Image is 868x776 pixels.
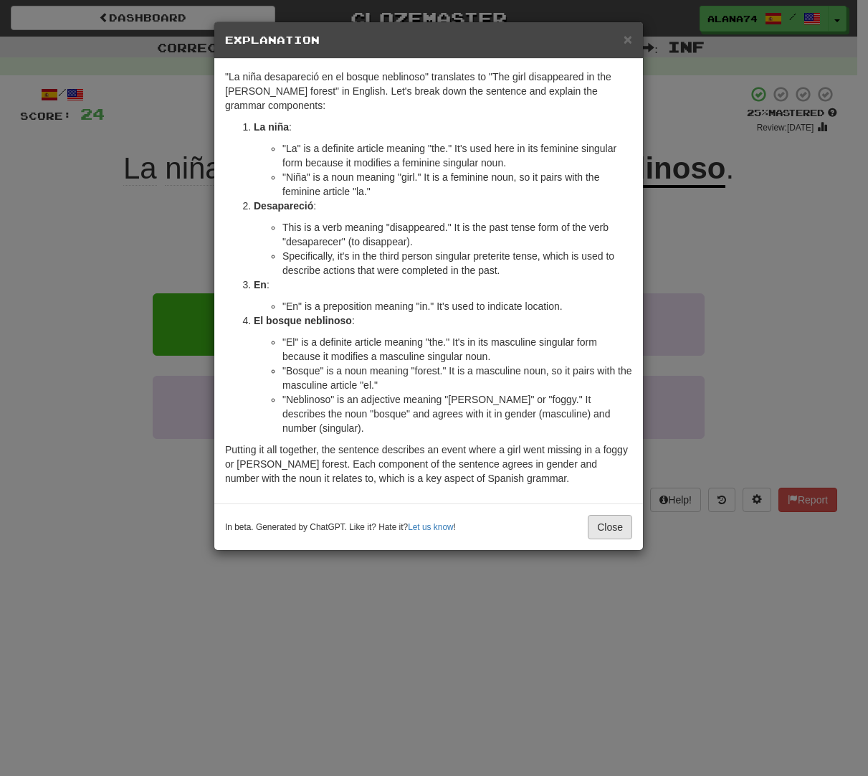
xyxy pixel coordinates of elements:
[588,515,632,539] button: Close
[254,200,313,212] strong: Desapareció
[282,299,632,313] li: "En" is a preposition meaning "in." It's used to indicate location.
[254,313,632,328] p: :
[282,364,632,392] li: "Bosque" is a noun meaning "forest." It is a masculine noun, so it pairs with the masculine artic...
[254,121,289,133] strong: La niña
[624,32,632,47] button: Close
[624,31,632,47] span: ×
[282,170,632,199] li: "Niña" is a noun meaning "girl." It is a feminine noun, so it pairs with the feminine article "la."
[282,220,632,249] li: This is a verb meaning "disappeared." It is the past tense form of the verb "desaparecer" (to dis...
[225,33,632,47] h5: Explanation
[254,120,632,134] p: :
[408,522,453,532] a: Let us know
[282,335,632,364] li: "El" is a definite article meaning "the." It's in its masculine singular form because it modifies...
[254,199,632,213] p: :
[254,279,267,290] strong: En
[254,315,352,326] strong: El bosque neblinoso
[254,278,632,292] p: :
[225,521,456,534] small: In beta. Generated by ChatGPT. Like it? Hate it? !
[282,392,632,435] li: "Neblinoso" is an adjective meaning "[PERSON_NAME]" or "foggy." It describes the noun "bosque" an...
[225,443,632,486] p: Putting it all together, the sentence describes an event where a girl went missing in a foggy or ...
[282,141,632,170] li: "La" is a definite article meaning "the." It's used here in its feminine singular form because it...
[282,249,632,278] li: Specifically, it's in the third person singular preterite tense, which is used to describe action...
[225,70,632,113] p: "La niña desapareció en el bosque neblinoso" translates to "The girl disappeared in the [PERSON_N...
